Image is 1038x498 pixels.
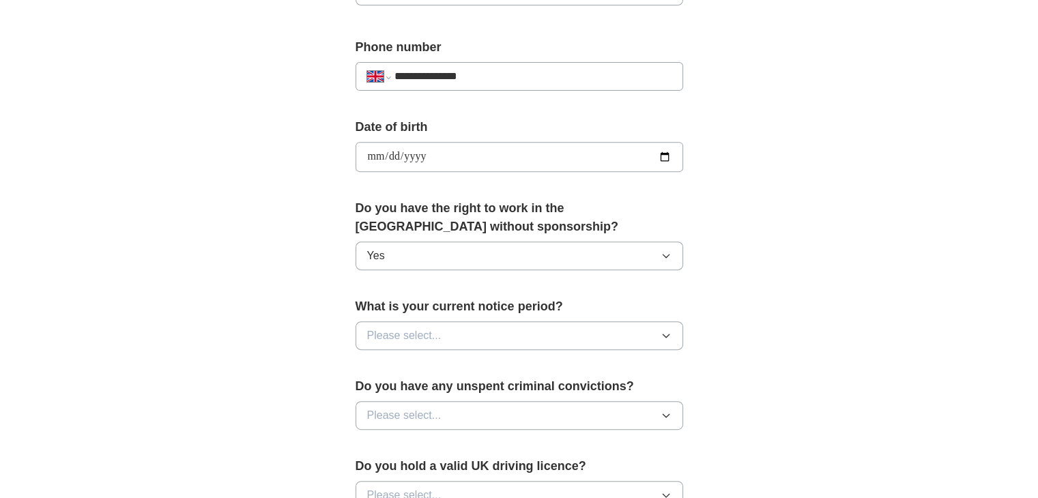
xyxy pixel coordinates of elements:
span: Yes [367,248,385,264]
label: Do you have any unspent criminal convictions? [356,377,683,396]
button: Yes [356,241,683,270]
button: Please select... [356,401,683,430]
span: Please select... [367,407,442,424]
label: Do you hold a valid UK driving licence? [356,457,683,475]
span: Please select... [367,327,442,344]
label: Do you have the right to work in the [GEOGRAPHIC_DATA] without sponsorship? [356,199,683,236]
label: Phone number [356,38,683,57]
button: Please select... [356,321,683,350]
label: What is your current notice period? [356,297,683,316]
label: Date of birth [356,118,683,136]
